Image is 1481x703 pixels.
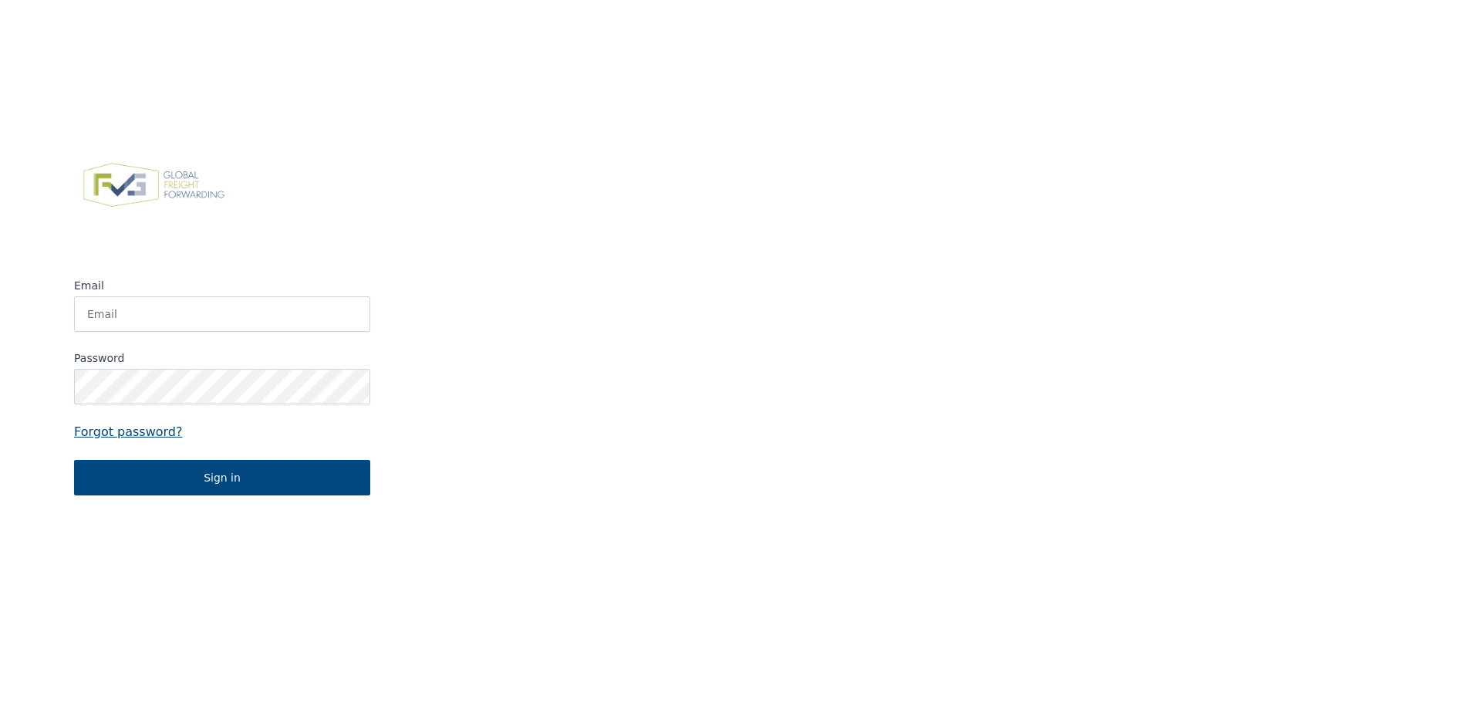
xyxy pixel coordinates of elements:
a: Forgot password? [74,423,370,441]
label: Email [74,278,370,293]
label: Password [74,350,370,366]
button: Sign in [74,460,370,495]
img: FVG - Global freight forwarding [74,154,234,216]
input: Email [74,296,370,332]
